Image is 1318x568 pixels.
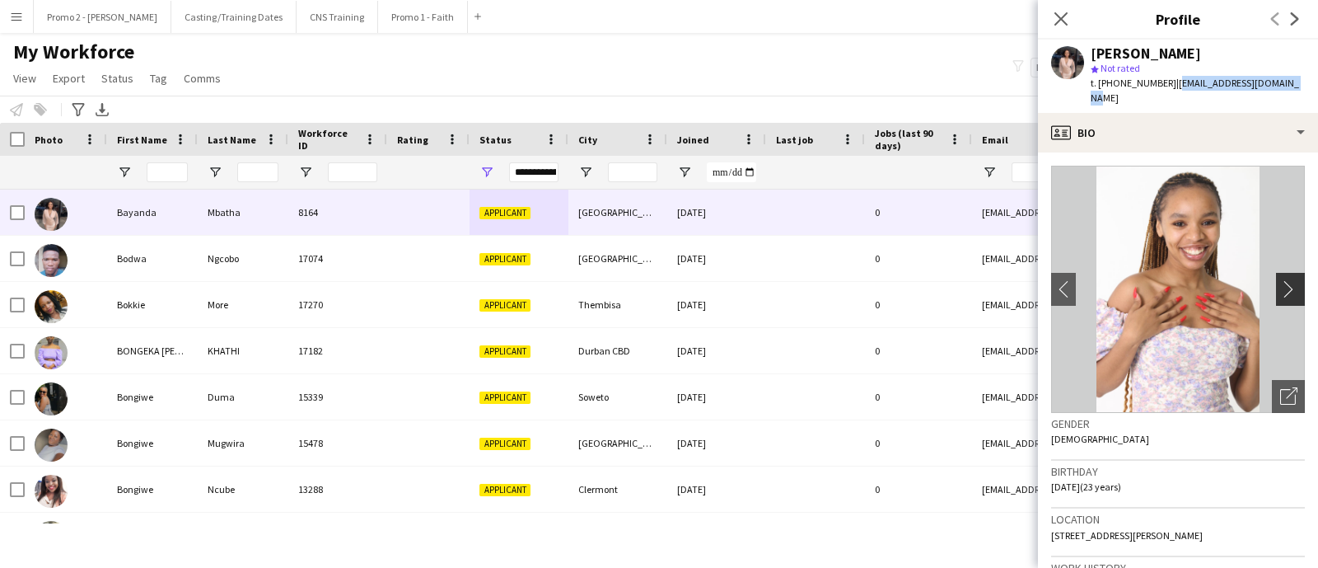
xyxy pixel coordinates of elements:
[667,328,766,373] div: [DATE]
[34,1,171,33] button: Promo 2 - [PERSON_NAME]
[875,127,942,152] span: Jobs (last 90 days)
[288,467,387,512] div: 13288
[865,236,972,281] div: 0
[198,236,288,281] div: Ngcobo
[397,134,428,146] span: Rating
[479,299,530,312] span: Applicant
[35,336,68,369] img: BONGEKA BRIDGETTE KHATHI
[1091,77,1299,104] span: | [EMAIL_ADDRESS][DOMAIN_NAME]
[147,162,188,182] input: First Name Filter Input
[982,134,1008,146] span: Email
[1091,46,1201,61] div: [PERSON_NAME]
[865,420,972,466] div: 0
[776,134,813,146] span: Last job
[35,521,68,554] img: Bontle Tsotetsi
[1101,62,1140,74] span: Not rated
[378,1,468,33] button: Promo 1 - Faith
[479,165,494,180] button: Open Filter Menu
[1051,416,1305,431] h3: Gender
[568,282,667,327] div: Thembisa
[107,328,198,373] div: BONGEKA [PERSON_NAME]
[707,162,756,182] input: Joined Filter Input
[298,127,358,152] span: Workforce ID
[568,467,667,512] div: Clermont
[479,207,530,219] span: Applicant
[578,165,593,180] button: Open Filter Menu
[107,190,198,235] div: Bayanda
[198,420,288,466] div: Mugwira
[667,282,766,327] div: [DATE]
[92,100,112,120] app-action-btn: Export XLSX
[288,190,387,235] div: 8164
[667,467,766,512] div: [DATE]
[972,190,1302,235] div: [EMAIL_ADDRESS][DOMAIN_NAME]
[972,282,1302,327] div: [EMAIL_ADDRESS][DOMAIN_NAME]
[1038,113,1318,153] div: Bio
[568,236,667,281] div: [GEOGRAPHIC_DATA]
[13,40,134,64] span: My Workforce
[568,190,667,235] div: [GEOGRAPHIC_DATA]
[117,165,132,180] button: Open Filter Menu
[184,71,221,86] span: Comms
[288,420,387,466] div: 15478
[479,345,530,358] span: Applicant
[288,374,387,420] div: 15339
[479,253,530,265] span: Applicant
[237,162,278,182] input: Last Name Filter Input
[35,383,68,415] img: Bongiwe Duma
[479,484,530,496] span: Applicant
[107,420,198,466] div: Bongiwe
[143,68,174,89] a: Tag
[667,513,766,558] div: [DATE]
[1051,433,1149,445] span: [DEMOGRAPHIC_DATA]
[53,71,85,86] span: Export
[479,438,530,450] span: Applicant
[101,71,133,86] span: Status
[608,162,657,182] input: City Filter Input
[972,374,1302,420] div: [EMAIL_ADDRESS][DOMAIN_NAME]
[972,513,1302,558] div: [EMAIL_ADDRESS][DOMAIN_NAME]
[667,236,766,281] div: [DATE]
[568,513,667,558] div: Orange Farm
[1272,380,1305,413] div: Open photos pop-in
[198,374,288,420] div: Duma
[198,328,288,373] div: KHATHI
[865,513,972,558] div: 0
[479,392,530,404] span: Applicant
[1091,77,1176,89] span: t. [PHONE_NUMBER]
[288,236,387,281] div: 17074
[35,429,68,462] img: Bongiwe Mugwira
[208,165,222,180] button: Open Filter Menu
[1051,464,1305,479] h3: Birthday
[177,68,227,89] a: Comms
[46,68,91,89] a: Export
[13,71,36,86] span: View
[107,282,198,327] div: Bokkie
[1051,512,1305,527] h3: Location
[288,328,387,373] div: 17182
[1012,162,1292,182] input: Email Filter Input
[578,134,597,146] span: City
[117,134,167,146] span: First Name
[35,290,68,323] img: Bokkie More
[972,467,1302,512] div: [EMAIL_ADDRESS][DOMAIN_NAME]
[1031,58,1113,77] button: Everyone7,243
[972,328,1302,373] div: [EMAIL_ADDRESS][DOMAIN_NAME]
[107,513,198,558] div: Bontle
[107,374,198,420] div: Bongiwe
[1051,166,1305,413] img: Crew avatar or photo
[1051,481,1121,493] span: [DATE] (23 years)
[328,162,377,182] input: Workforce ID Filter Input
[298,165,313,180] button: Open Filter Menu
[972,420,1302,466] div: [EMAIL_ADDRESS][DOMAIN_NAME]
[1038,8,1318,30] h3: Profile
[35,244,68,277] img: Bodwa Ngcobo
[865,467,972,512] div: 0
[677,134,709,146] span: Joined
[107,467,198,512] div: Bongiwe
[677,165,692,180] button: Open Filter Menu
[198,190,288,235] div: Mbatha
[68,100,88,120] app-action-btn: Advanced filters
[198,513,288,558] div: Tsotetsi
[568,374,667,420] div: Soweto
